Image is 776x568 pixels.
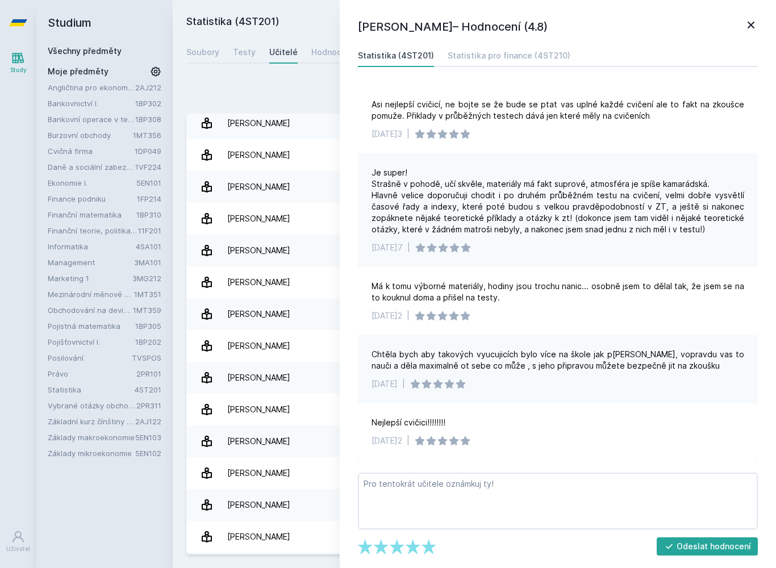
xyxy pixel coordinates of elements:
[311,41,353,64] a: Hodnocení
[136,210,161,219] a: 1BP310
[133,306,161,315] a: 1MT359
[48,416,135,427] a: Základní kurz čínštiny B (A1)
[186,330,762,362] a: [PERSON_NAME] 2 hodnocení 3.5
[372,378,398,390] div: [DATE]
[269,47,298,58] div: Učitelé
[2,45,34,80] a: Study
[48,145,135,157] a: Cvičná firma
[48,82,135,93] a: Angličtina pro ekonomická studia 2 (B2/C1)
[136,369,161,378] a: 2PR101
[48,304,133,316] a: Obchodování na devizovém trhu
[138,226,161,235] a: 11F201
[135,162,161,172] a: 1VF224
[227,271,290,294] div: [PERSON_NAME]
[372,242,403,253] div: [DATE]7
[407,128,410,140] div: |
[48,289,134,300] a: Mezinárodní měnové a finanční instituce
[135,385,161,394] a: 4ST201
[135,433,161,442] a: 5EN103
[233,47,256,58] div: Testy
[48,98,135,109] a: Bankovnictví I.
[407,242,410,253] div: |
[48,352,132,364] a: Posilování
[227,335,290,357] div: [PERSON_NAME]
[227,239,290,262] div: [PERSON_NAME]
[186,425,762,457] a: [PERSON_NAME] 2 hodnocení 5.0
[227,430,290,453] div: [PERSON_NAME]
[186,457,762,489] a: [PERSON_NAME] 3 hodnocení 4.0
[134,258,161,267] a: 3MA101
[372,167,744,235] div: Je super! Strašně v pohodě, učí skvěle, materiály má fakt suprové, atmosféra je spíše kamarádská....
[186,107,762,139] a: [PERSON_NAME] 2 hodnocení 4.0
[135,99,161,108] a: 1BP302
[372,310,402,321] div: [DATE]2
[186,203,762,235] a: [PERSON_NAME] 2 hodnocení 3.5
[133,131,161,140] a: 1MT356
[48,46,122,56] a: Všechny předměty
[48,384,135,395] a: Statistika
[186,266,762,298] a: [PERSON_NAME] 11 hodnocení 4.9
[372,281,744,303] div: Má k tomu výborné materiály, hodiny jsou trochu nanic... osobně jsem to dělal tak, že jsem se na ...
[227,462,290,485] div: [PERSON_NAME]
[407,310,410,321] div: |
[372,128,402,140] div: [DATE]3
[186,41,219,64] a: Soubory
[186,362,762,394] a: [PERSON_NAME] 3 hodnocení 4.7
[227,494,290,516] div: [PERSON_NAME]
[135,449,161,458] a: 5EN102
[48,114,135,125] a: Bankovní operace v teorii a praxi
[132,274,161,283] a: 3MG212
[48,209,136,220] a: Finanční matematika
[48,161,135,173] a: Daně a sociální zabezpečení
[10,66,27,74] div: Study
[227,207,290,230] div: [PERSON_NAME]
[186,521,762,553] a: [PERSON_NAME] 30 hodnocení 4.4
[48,241,136,252] a: Informatika
[227,525,290,548] div: [PERSON_NAME]
[227,144,290,166] div: [PERSON_NAME]
[48,320,135,332] a: Pojistná matematika
[186,14,632,32] h2: Statistika (4ST201)
[186,171,762,203] a: [PERSON_NAME] 13 hodnocení 4.7
[227,366,290,389] div: [PERSON_NAME]
[135,337,161,346] a: 1BP202
[132,353,161,362] a: TVSPOS
[136,242,161,251] a: 4SA101
[186,394,762,425] a: [PERSON_NAME] 14 hodnocení 4.8
[135,147,161,156] a: 1DP049
[137,194,161,203] a: 1FP214
[48,368,136,379] a: Právo
[136,401,161,410] a: 2PR311
[48,193,137,204] a: Finance podniku
[657,537,758,556] button: Odeslat hodnocení
[233,41,256,64] a: Testy
[2,524,34,559] a: Uživatel
[134,290,161,299] a: 1MT351
[227,112,290,135] div: [PERSON_NAME]
[135,83,161,92] a: 2AJ212
[186,47,219,58] div: Soubory
[48,130,133,141] a: Burzovní obchody
[135,115,161,124] a: 1BP308
[372,99,744,122] div: Asi nejlepší cvičicí, ne bojte se že bude se ptat vas uplné každé cvičení ale to fakt na zkoušce ...
[48,273,132,284] a: Marketing 1
[6,545,30,553] div: Uživatel
[311,47,353,58] div: Hodnocení
[135,417,161,426] a: 2AJ122
[186,298,762,330] a: [PERSON_NAME] 6 hodnocení 5.0
[402,378,405,390] div: |
[227,176,290,198] div: [PERSON_NAME]
[48,336,135,348] a: Pojišťovnictví I.
[48,432,135,443] a: Základy makroekonomie
[227,398,290,421] div: [PERSON_NAME]
[186,489,762,521] a: [PERSON_NAME] 1 hodnocení 3.0
[48,257,134,268] a: Management
[407,435,410,446] div: |
[135,321,161,331] a: 1BP305
[227,303,290,325] div: [PERSON_NAME]
[48,400,136,411] a: Vybrané otázky obchodního práva
[48,177,136,189] a: Ekonomie I.
[372,349,744,371] div: Chtěla bych aby takových vyucujicích bylo více na škole jak p[PERSON_NAME], vopravdu vas to nauči...
[48,448,135,459] a: Základy mikroekonomie
[186,139,762,171] a: [PERSON_NAME] 30 hodnocení 4.8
